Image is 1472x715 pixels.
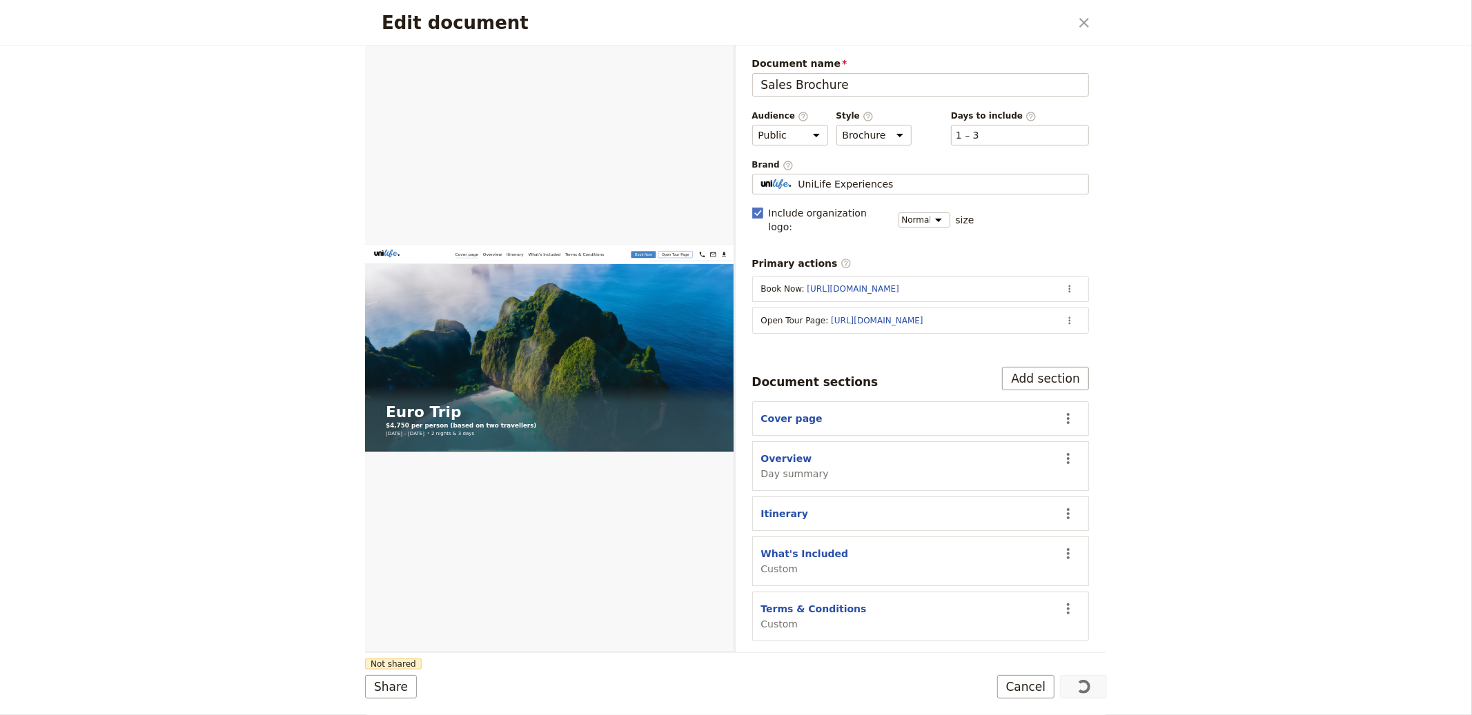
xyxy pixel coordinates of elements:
button: Actions [1057,407,1080,430]
button: Actions [1057,502,1080,525]
button: Share [365,675,417,698]
span: UniLife Experiences [798,177,894,191]
a: Overview [283,14,328,32]
span: Day summary [761,467,829,481]
span: ​ [863,111,874,121]
a: Terms & Conditions [480,14,573,32]
span: ​ [798,111,809,121]
button: Overview [761,452,812,465]
a: contact@unilifeuk.com [823,11,846,34]
span: ​ [783,160,794,170]
div: Book Now : [761,283,1054,294]
span: Primary actions [752,256,852,270]
input: Document name [752,73,1090,97]
a: Book Now [638,14,697,31]
span: ​ [1026,111,1037,121]
span: size [956,213,974,227]
span: Include organization logo : [769,206,890,234]
a: [URL][DOMAIN_NAME] [807,284,899,294]
span: Brand [752,159,1090,171]
span: [DATE] – [DATE] [50,443,142,460]
button: Actions [1059,279,1080,299]
span: Document name [752,57,1090,70]
button: Download pdf [849,11,872,34]
select: Audience​ [752,125,828,145]
button: Actions [1059,310,1080,331]
a: Open Tour Page [703,14,785,31]
span: Days to include [951,110,1089,122]
a: +44 115 850 0441 [796,11,820,34]
button: Actions [1057,597,1080,621]
button: Cancel [997,675,1055,698]
div: Document sections [752,374,879,390]
span: ​ [841,258,852,269]
span: Not shared [365,658,422,669]
a: Cover page [216,14,271,32]
a: Itinerary [339,14,380,32]
div: Open Tour Page : [761,315,1054,326]
span: Style [836,110,912,122]
button: Actions [1057,447,1080,470]
img: Profile [758,178,793,190]
button: Actions [1057,542,1080,565]
p: $4,750 per person (based on two travellers) [50,423,411,443]
button: Cover page [761,412,823,425]
a: [URL][DOMAIN_NAME] [831,316,923,325]
button: What's Included [761,547,849,561]
h1: Euro Trip [50,381,411,420]
span: Audience [752,110,828,122]
span: 2 nights & 3 days [159,443,262,460]
button: Days to include​Clear input [956,128,979,142]
button: Close dialog [1072,11,1096,34]
button: Itinerary [761,507,809,521]
button: Add section [1002,367,1089,390]
select: Style​ [836,125,912,145]
span: Custom [761,617,867,631]
select: size [899,212,950,228]
span: Custom [761,562,849,576]
button: Terms & Conditions [761,602,867,616]
a: What's Included [391,14,469,32]
img: UniLife Experiences logo [17,8,137,32]
h2: Edit document [382,12,1070,33]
